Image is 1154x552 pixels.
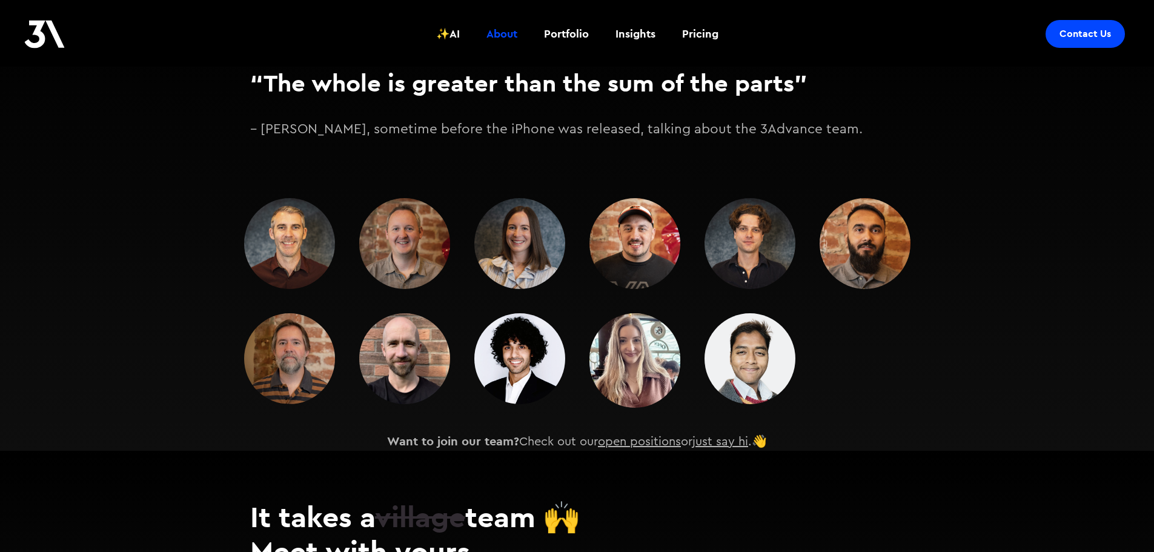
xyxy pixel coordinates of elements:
a: ✨AI [429,12,467,56]
div: Pricing [682,26,718,42]
a: open positions [598,436,681,448]
a: Pricing [675,12,726,56]
p: – [PERSON_NAME], sometime before the iPhone was released, talking about the 3Advance team. [250,119,904,140]
div: About [486,26,517,42]
h3: “The whole is greater than the sum of the parts” [250,68,904,98]
div: Insights [615,26,655,42]
h2: It takes a team 🙌 [250,499,904,534]
span: village [375,498,465,535]
div: Contact Us [1059,28,1111,40]
a: About [479,12,525,56]
div: Portfolio [544,26,589,42]
strong: Want to join our team? [387,433,519,449]
a: Contact Us [1046,20,1125,48]
a: Insights [608,12,663,56]
a: just say hi [692,436,748,448]
div: ✨AI [436,26,460,42]
a: Portfolio [537,12,596,56]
